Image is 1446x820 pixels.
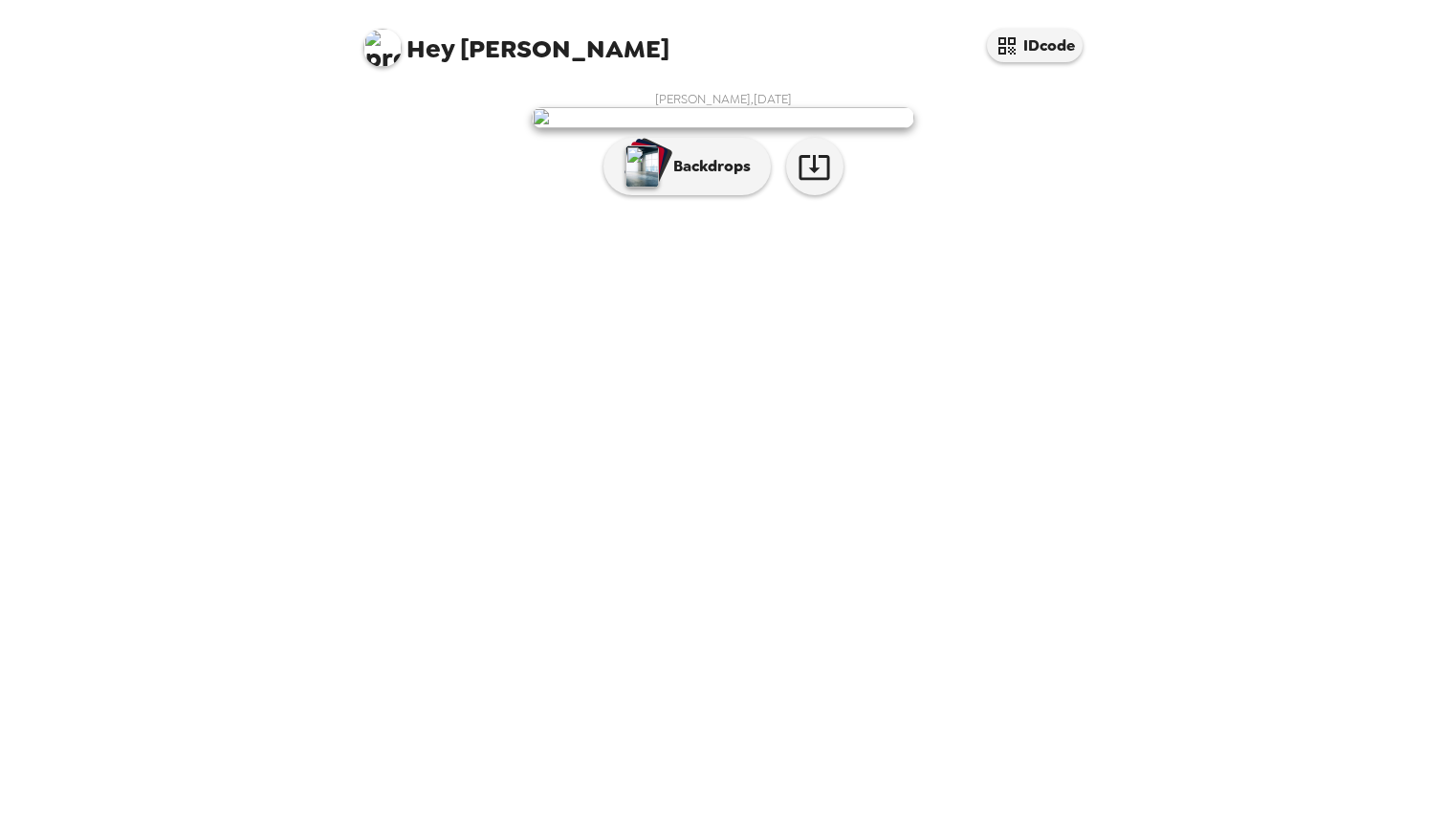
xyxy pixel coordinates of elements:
img: profile pic [363,29,402,67]
span: [PERSON_NAME] [363,19,669,62]
img: user [532,107,914,128]
p: Backdrops [664,155,751,178]
span: [PERSON_NAME] , [DATE] [655,91,792,107]
button: IDcode [987,29,1083,62]
span: Hey [406,32,454,66]
button: Backdrops [603,138,771,195]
